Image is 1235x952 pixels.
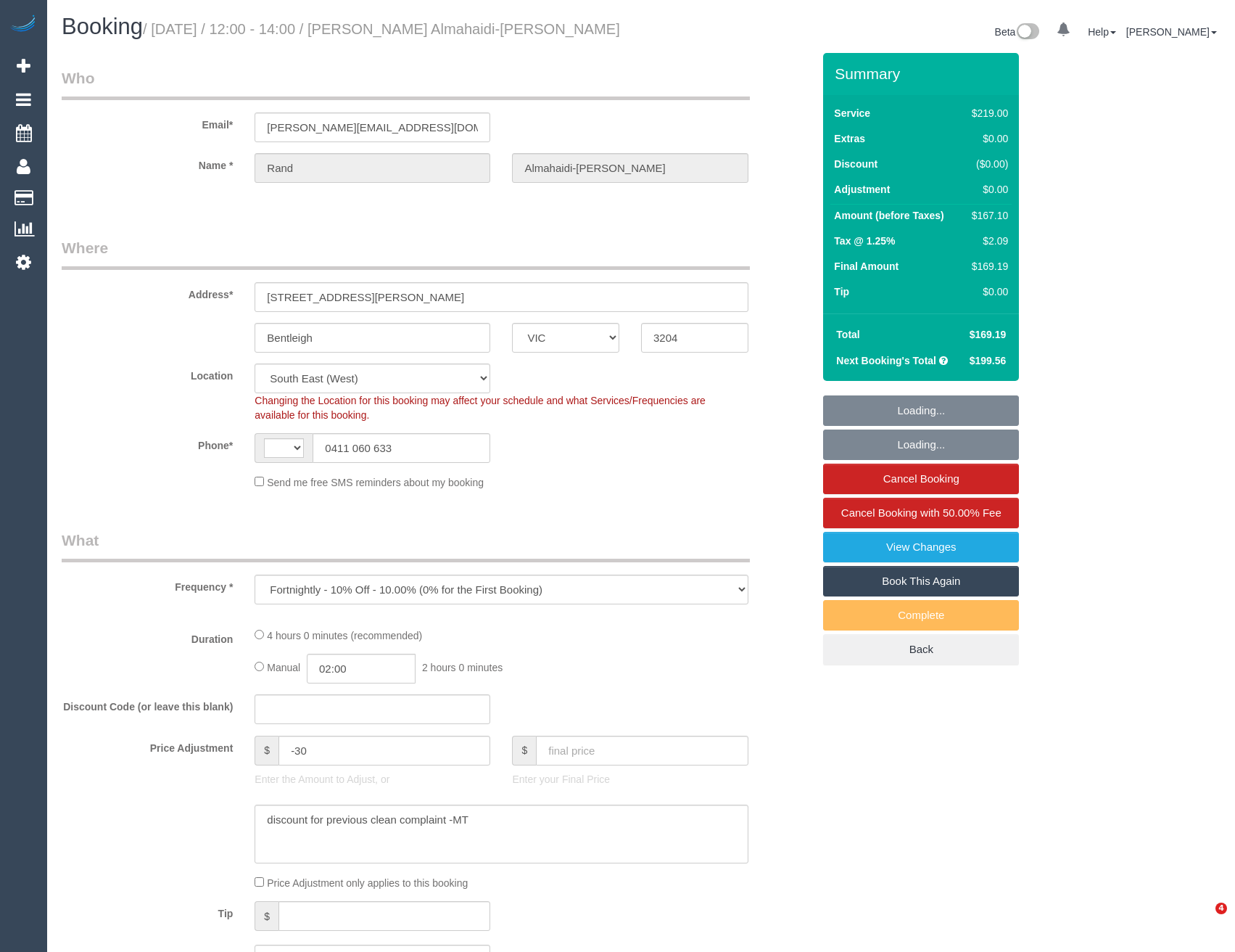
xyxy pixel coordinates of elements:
span: Booking [62,14,143,39]
span: Price Adjustment only applies to this booking [267,877,468,889]
div: ($0.00) [966,157,1008,171]
label: Extras [834,131,865,146]
input: Phone* [313,433,490,463]
input: Last Name* [512,153,748,183]
span: Changing the Location for this booking may affect your schedule and what Services/Frequencies are... [255,395,706,421]
span: Manual [267,662,300,673]
input: Email* [255,112,490,142]
label: Tip [51,901,244,921]
h3: Summary [835,65,1012,82]
div: $219.00 [966,106,1008,120]
label: Duration [51,627,244,647]
label: Amount (before Taxes) [834,208,943,223]
a: Beta [995,26,1040,38]
label: Email* [51,112,244,132]
label: Frequency * [51,575,244,594]
span: $ [255,736,278,766]
input: First Name* [255,153,490,183]
a: Back [823,634,1019,665]
small: / [DATE] / 12:00 - 14:00 / [PERSON_NAME] Almahaidi-[PERSON_NAME] [143,21,620,37]
div: $0.00 [966,182,1008,197]
p: Enter your Final Price [512,772,748,787]
input: final price [536,736,748,766]
label: Discount [834,157,877,171]
span: Send me free SMS reminders about my booking [267,477,484,488]
div: $169.19 [966,259,1008,274]
div: $167.10 [966,208,1008,223]
legend: What [62,530,750,562]
p: Enter the Amount to Adjust, or [255,772,490,787]
span: Cancel Booking with 50.00% Fee [841,506,1001,519]
label: Tip [834,284,849,299]
label: Location [51,364,244,383]
label: Final Amount [834,259,899,274]
span: 4 hours 0 minutes (recommended) [267,630,422,641]
span: $ [512,736,536,766]
a: Help [1088,26,1116,38]
div: $0.00 [966,131,1008,146]
span: 4 [1215,903,1227,914]
label: Name * [51,153,244,173]
div: $0.00 [966,284,1008,299]
span: $169.19 [970,329,1007,340]
a: Cancel Booking [823,464,1019,494]
span: 2 hours 0 minutes [422,662,503,673]
legend: Where [62,237,750,270]
input: Suburb* [255,323,490,353]
label: Discount Code (or leave this blank) [51,694,244,714]
legend: Who [62,67,750,100]
label: Tax @ 1.25% [834,234,895,248]
img: New interface [1015,23,1039,42]
label: Adjustment [834,182,890,197]
img: Automaid Logo [9,15,38,35]
label: Phone* [51,433,244,453]
label: Service [834,106,870,120]
iframe: Intercom live chat [1186,903,1220,937]
span: $ [255,901,278,931]
strong: Next Booking's Total [836,355,936,366]
div: $2.09 [966,234,1008,248]
a: View Changes [823,532,1019,562]
strong: Total [836,329,859,340]
label: Address* [51,282,244,302]
a: Cancel Booking with 50.00% Fee [823,498,1019,528]
a: [PERSON_NAME] [1126,26,1217,38]
label: Price Adjustment [51,736,244,755]
span: $199.56 [970,355,1007,366]
a: Book This Again [823,566,1019,596]
input: Post Code* [641,323,748,353]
